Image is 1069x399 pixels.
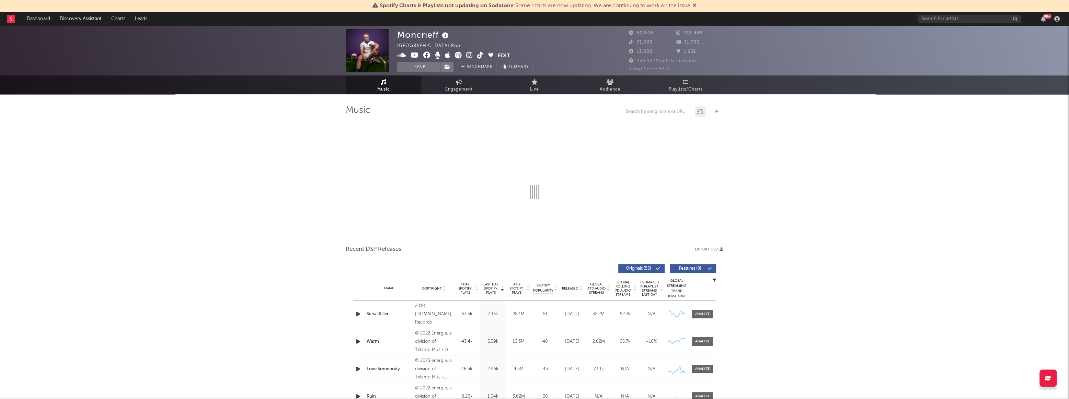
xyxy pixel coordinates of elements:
[533,311,557,318] div: 51
[640,338,663,345] div: ~ 10 %
[507,366,530,373] div: 4.5M
[1041,16,1046,22] button: 99+
[346,245,401,254] span: Recent DSP Releases
[674,267,706,271] span: Features ( 9 )
[415,302,452,327] div: 2018 [DOMAIN_NAME] Records
[421,75,497,94] a: Engagement
[507,282,526,295] span: ATD Spotify Plays
[507,338,530,345] div: 16.3M
[482,338,504,345] div: 5.39k
[397,42,468,50] div: [GEOGRAPHIC_DATA] | Pop
[918,15,1021,23] input: Search for artists
[648,75,723,94] a: Playlists/Charts
[587,366,610,373] div: 73.1k
[500,62,532,72] button: Summary
[587,311,610,318] div: 32.2M
[692,3,697,9] span: Dismiss
[562,286,578,291] span: Released
[130,12,152,26] a: Leads
[380,3,690,9] span: : Some charts are now updating. We are continuing to work on the issue
[467,63,493,71] span: Benchmark
[380,3,514,9] span: Spotify Charts & Playlists not updating on Sodatone
[482,282,500,295] span: Last Day Spotify Plays
[508,65,529,69] span: Summary
[640,280,659,297] span: Estimated % Playlist Streams Last Day
[415,329,452,354] div: © 2022 Energie, a division of Telamo Musik & Unterhaltung GmbH
[629,40,653,45] span: 71.900
[498,52,510,60] button: Edit
[695,247,723,251] button: Export CSV
[377,85,390,94] span: Music
[666,278,687,299] div: Global Streaming Trend (Last 60D)
[497,75,572,94] a: Live
[415,357,452,382] div: © 2023 energie, a division of Telamo Musik und Unterhaltung GmbH | A BMG Company
[445,85,473,94] span: Engagement
[640,311,663,318] div: N/A
[456,311,478,318] div: 53.5k
[397,62,440,72] button: Track
[367,338,412,345] a: Warm
[561,338,584,345] div: [DATE]
[676,40,700,45] span: 31.700
[530,85,539,94] span: Live
[572,75,648,94] a: Audience
[456,282,474,295] span: 7 Day Spotify Plays
[482,311,504,318] div: 7.13k
[422,286,441,291] span: Copyright
[587,282,606,295] span: Global ATD Audio Streams
[482,366,504,373] div: 2.45k
[587,338,610,345] div: 2.02M
[670,264,716,273] button: Features(9)
[367,311,412,318] a: Serial Killer
[676,31,703,35] span: 118.946
[533,338,557,345] div: 48
[600,85,621,94] span: Audience
[22,12,55,26] a: Dashboard
[367,366,412,373] a: Love Somebody
[640,366,663,373] div: N/A
[613,311,636,318] div: 62.3k
[507,311,530,318] div: 28.1M
[623,267,654,271] span: Originals ( 56 )
[533,366,557,373] div: 43
[629,59,698,63] span: 285.947 Monthly Listeners
[618,264,665,273] button: Originals(56)
[456,338,478,345] div: 43.4k
[55,12,106,26] a: Discovery Assistant
[367,286,412,291] div: Name
[613,366,636,373] div: N/A
[676,49,696,54] span: 1.631
[457,62,496,72] a: Benchmark
[613,338,636,345] div: 65.7k
[561,366,584,373] div: [DATE]
[346,75,421,94] a: Music
[533,283,553,293] span: Spotify Popularity
[669,85,703,94] span: Playlists/Charts
[561,311,584,318] div: [DATE]
[106,12,130,26] a: Charts
[613,280,632,297] span: Global Rolling 7D Audio Streams
[397,29,450,40] div: Moncrieff
[629,49,653,54] span: 13.000
[456,366,478,373] div: 18.5k
[629,31,653,35] span: 50.846
[1043,14,1051,19] div: 99 +
[622,109,695,115] input: Search by song name or URL
[629,67,669,71] span: Jump Score: 54.9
